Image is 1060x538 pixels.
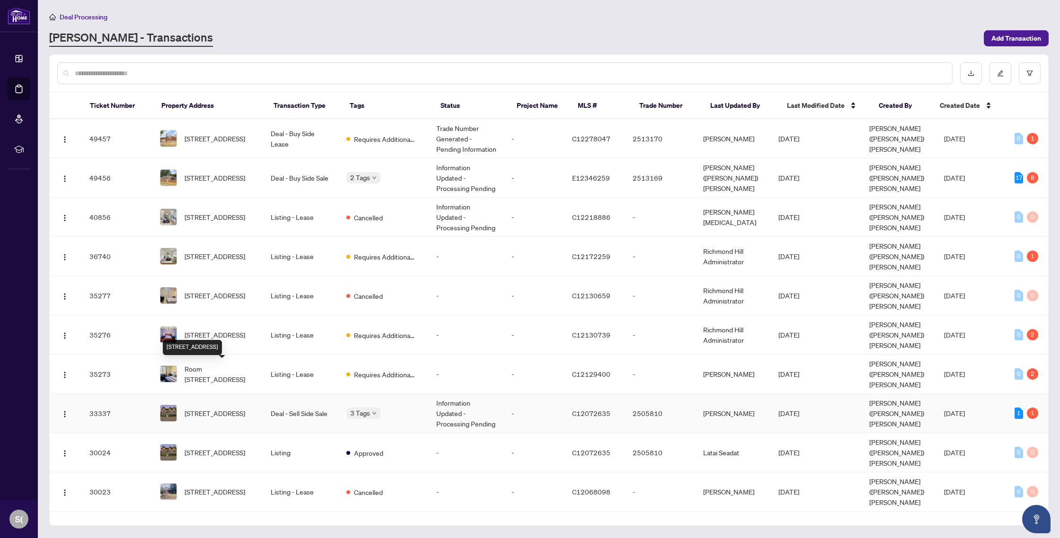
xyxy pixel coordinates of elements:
[354,448,383,458] span: Approved
[185,364,256,384] span: Room [STREET_ADDRESS]
[869,242,924,271] span: [PERSON_NAME] ([PERSON_NAME]) [PERSON_NAME]
[778,370,799,378] span: [DATE]
[61,410,69,418] img: Logo
[1015,290,1023,301] div: 0
[263,394,339,433] td: Deal - Sell Side Sale
[57,327,72,342] button: Logo
[49,30,213,47] a: [PERSON_NAME] - Transactions
[869,399,924,428] span: [PERSON_NAME] ([PERSON_NAME]) [PERSON_NAME]
[625,472,696,512] td: -
[944,291,965,300] span: [DATE]
[263,158,339,198] td: Deal - Buy Side Sale
[429,394,504,433] td: Information Updated - Processing Pending
[504,119,565,158] td: -
[944,174,965,182] span: [DATE]
[572,487,610,496] span: C12068098
[60,13,107,21] span: Deal Processing
[429,198,504,237] td: Information Updated - Processing Pending
[504,355,565,394] td: -
[1015,133,1023,144] div: 0
[266,93,343,119] th: Transaction Type
[869,281,924,310] span: [PERSON_NAME] ([PERSON_NAME]) [PERSON_NAME]
[1027,172,1038,183] div: 8
[61,371,69,379] img: Logo
[1015,368,1023,380] div: 0
[185,290,245,301] span: [STREET_ADDRESS]
[944,252,965,260] span: [DATE]
[572,291,610,300] span: C12130659
[61,450,69,457] img: Logo
[82,315,152,355] td: 35276
[696,394,771,433] td: [PERSON_NAME]
[991,31,1041,46] span: Add Transaction
[944,134,965,143] span: [DATE]
[696,119,771,158] td: [PERSON_NAME]
[82,394,152,433] td: 33337
[82,276,152,315] td: 35277
[263,472,339,512] td: Listing - Lease
[778,213,799,221] span: [DATE]
[61,214,69,222] img: Logo
[160,170,177,186] img: thumbnail-img
[504,158,565,198] td: -
[160,444,177,460] img: thumbnail-img
[429,472,504,512] td: -
[869,477,924,506] span: [PERSON_NAME] ([PERSON_NAME]) [PERSON_NAME]
[61,253,69,261] img: Logo
[1027,251,1038,262] div: 1
[154,93,266,119] th: Property Address
[572,134,610,143] span: C12278047
[263,119,339,158] td: Deal - Buy Side Lease
[997,70,1004,77] span: edit
[57,406,72,421] button: Logo
[163,340,222,355] div: [STREET_ADDRESS]
[57,209,72,225] button: Logo
[82,93,154,119] th: Ticket Number
[625,237,696,276] td: -
[944,330,965,339] span: [DATE]
[625,158,696,198] td: 2513169
[372,175,377,180] span: down
[185,486,245,497] span: [STREET_ADDRESS]
[984,30,1049,46] button: Add Transaction
[372,411,377,416] span: down
[429,119,504,158] td: Trade Number Generated - Pending Information
[572,174,610,182] span: E12346259
[185,447,245,458] span: [STREET_ADDRESS]
[778,448,799,457] span: [DATE]
[869,202,924,232] span: [PERSON_NAME] ([PERSON_NAME]) [PERSON_NAME]
[1027,133,1038,144] div: 1
[15,512,23,526] span: S(
[1015,408,1023,419] div: 1
[354,487,383,497] span: Cancelled
[572,370,610,378] span: C12129400
[625,119,696,158] td: 2513170
[625,394,696,433] td: 2505810
[1027,211,1038,223] div: 0
[1015,251,1023,262] div: 0
[869,124,924,153] span: [PERSON_NAME] ([PERSON_NAME]) [PERSON_NAME]
[869,438,924,467] span: [PERSON_NAME] ([PERSON_NAME]) [PERSON_NAME]
[354,252,415,262] span: Requires Additional Docs
[944,370,965,378] span: [DATE]
[342,93,433,119] th: Tags
[871,93,932,119] th: Created By
[989,62,1011,84] button: edit
[778,487,799,496] span: [DATE]
[429,433,504,472] td: -
[1027,290,1038,301] div: 0
[1015,329,1023,340] div: 0
[703,93,779,119] th: Last Updated By
[944,487,965,496] span: [DATE]
[61,175,69,182] img: Logo
[82,433,152,472] td: 30024
[57,170,72,185] button: Logo
[185,408,245,418] span: [STREET_ADDRESS]
[185,330,245,340] span: [STREET_ADDRESS]
[572,213,610,221] span: C12218886
[1027,447,1038,458] div: 0
[504,472,565,512] td: -
[572,448,610,457] span: C12072635
[350,408,370,418] span: 3 Tags
[696,315,771,355] td: Richmond Hill Administrator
